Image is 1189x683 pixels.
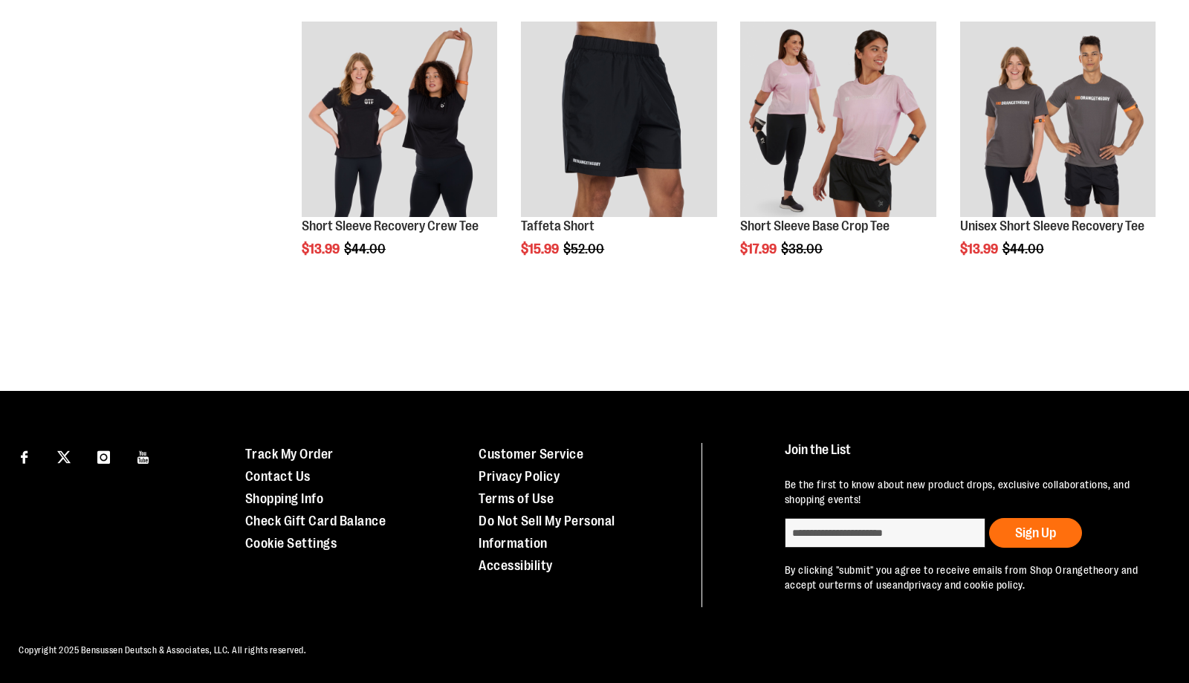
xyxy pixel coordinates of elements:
[521,22,716,219] a: Product image for Taffeta Short
[835,579,892,591] a: terms of use
[479,491,554,506] a: Terms of Use
[302,219,479,233] a: Short Sleeve Recovery Crew Tee
[785,477,1159,507] p: Be the first to know about new product drops, exclusive collaborations, and shopping events!
[960,22,1156,219] a: Product image for Unisex Short Sleeve Recovery Tee
[740,219,890,233] a: Short Sleeve Base Crop Tee
[521,22,716,217] img: Product image for Taffeta Short
[479,447,583,462] a: Customer Service
[51,443,77,469] a: Visit our X page
[781,242,825,256] span: $38.00
[479,514,615,551] a: Do Not Sell My Personal Information
[740,22,936,217] img: Product image for Short Sleeve Base Crop Tee
[989,518,1082,548] button: Sign Up
[960,22,1156,217] img: Product image for Unisex Short Sleeve Recovery Tee
[785,518,985,548] input: enter email
[344,242,388,256] span: $44.00
[563,242,606,256] span: $52.00
[953,14,1163,294] div: product
[11,443,37,469] a: Visit our Facebook page
[131,443,157,469] a: Visit our Youtube page
[245,469,311,484] a: Contact Us
[785,443,1159,470] h4: Join the List
[960,242,1000,256] span: $13.99
[294,14,505,294] div: product
[91,443,117,469] a: Visit our Instagram page
[1015,525,1056,540] span: Sign Up
[740,22,936,219] a: Product image for Short Sleeve Base Crop Tee
[245,447,334,462] a: Track My Order
[302,22,497,217] img: Product image for Short Sleeve Recovery Crew Tee
[960,219,1144,233] a: Unisex Short Sleeve Recovery Tee
[245,491,324,506] a: Shopping Info
[733,14,943,294] div: product
[740,242,779,256] span: $17.99
[521,219,594,233] a: Taffeta Short
[19,645,306,656] span: Copyright 2025 Bensussen Deutsch & Associates, LLC. All rights reserved.
[302,22,497,219] a: Product image for Short Sleeve Recovery Crew Tee
[245,514,386,528] a: Check Gift Card Balance
[1002,242,1046,256] span: $44.00
[909,579,1025,591] a: privacy and cookie policy.
[57,450,71,464] img: Twitter
[245,536,337,551] a: Cookie Settings
[785,563,1159,592] p: By clicking "submit" you agree to receive emails from Shop Orangetheory and accept our and
[479,558,553,573] a: Accessibility
[513,14,724,294] div: product
[302,242,342,256] span: $13.99
[479,469,560,484] a: Privacy Policy
[521,242,561,256] span: $15.99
